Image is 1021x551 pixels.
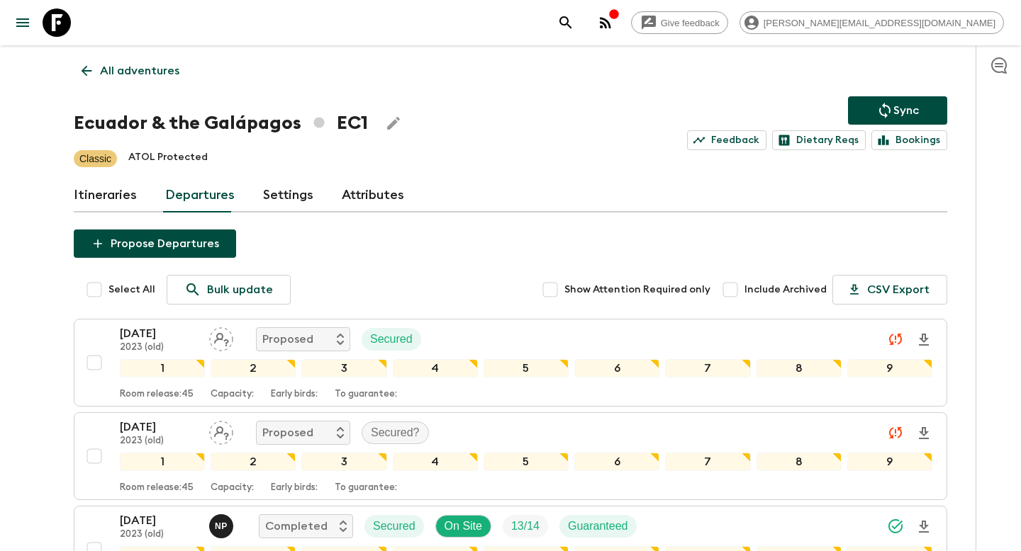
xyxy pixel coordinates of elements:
[887,424,904,441] svg: Unable to sync - Check prices and secured
[342,178,404,212] a: Attributes
[167,275,291,305] a: Bulk update
[211,359,296,377] div: 2
[373,518,415,535] p: Secured
[211,453,296,471] div: 2
[211,389,254,400] p: Capacity:
[120,482,194,494] p: Room release: 45
[74,178,137,212] a: Itineraries
[371,424,420,441] p: Secured?
[631,11,728,34] a: Give feedback
[120,359,205,377] div: 1
[128,150,208,167] p: ATOL Protected
[265,518,328,535] p: Completed
[120,419,198,436] p: [DATE]
[832,275,947,305] button: CSV Export
[887,518,904,535] svg: Synced Successfully
[9,8,37,37] button: menu
[207,281,273,298] p: Bulk update
[263,178,313,212] a: Settings
[74,229,236,258] button: Propose Departures
[370,331,413,348] p: Secured
[445,518,482,535] p: On Site
[574,453,659,471] div: 6
[887,331,904,348] svg: Unable to sync - Check prices and secured
[335,389,397,400] p: To guarantee:
[484,453,569,471] div: 5
[120,529,198,540] p: 2023 (old)
[209,425,233,436] span: Assign pack leader
[757,453,842,471] div: 8
[335,482,397,494] p: To guarantee:
[847,359,932,377] div: 9
[74,319,947,407] button: [DATE]2023 (old)Assign pack leaderProposedSecured123456789Room release:45Capacity:Early birds:To ...
[915,331,932,348] svg: Download Onboarding
[262,424,313,441] p: Proposed
[574,359,659,377] div: 6
[653,18,727,28] span: Give feedback
[271,482,318,494] p: Early birds:
[165,178,235,212] a: Departures
[74,412,947,500] button: [DATE]2023 (old)Assign pack leaderProposedSecured?123456789Room release:45Capacity:Early birds:To...
[757,359,842,377] div: 8
[893,102,919,119] p: Sync
[209,331,233,343] span: Assign pack leader
[362,328,421,351] div: Secured
[665,359,750,377] div: 7
[74,109,368,137] h1: Ecuador & the Galápagos EC1
[120,436,198,447] p: 2023 (old)
[120,389,194,400] p: Room release: 45
[262,331,313,348] p: Proposed
[503,515,548,538] div: Trip Fill
[211,482,254,494] p: Capacity:
[79,152,111,166] p: Classic
[744,283,827,297] span: Include Archived
[362,421,429,444] div: Secured?
[100,62,179,79] p: All adventures
[108,283,155,297] span: Select All
[301,453,386,471] div: 3
[552,8,580,37] button: search adventures
[740,11,1004,34] div: [PERSON_NAME][EMAIL_ADDRESS][DOMAIN_NAME]
[687,130,766,150] a: Feedback
[271,389,318,400] p: Early birds:
[564,283,710,297] span: Show Attention Required only
[209,518,236,530] span: Natalia Pesantes - Mainland
[120,325,198,342] p: [DATE]
[772,130,866,150] a: Dietary Reqs
[915,518,932,535] svg: Download Onboarding
[379,109,408,137] button: Edit Adventure Title
[484,359,569,377] div: 5
[435,515,491,538] div: On Site
[120,342,198,353] p: 2023 (old)
[74,57,187,85] a: All adventures
[393,359,478,377] div: 4
[848,96,947,125] button: Sync adventure departures to the booking engine
[568,518,628,535] p: Guaranteed
[301,359,386,377] div: 3
[871,130,947,150] a: Bookings
[393,453,478,471] div: 4
[364,515,424,538] div: Secured
[120,453,205,471] div: 1
[665,453,750,471] div: 7
[120,512,198,529] p: [DATE]
[847,453,932,471] div: 9
[915,425,932,442] svg: Download Onboarding
[511,518,540,535] p: 13 / 14
[756,18,1003,28] span: [PERSON_NAME][EMAIL_ADDRESS][DOMAIN_NAME]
